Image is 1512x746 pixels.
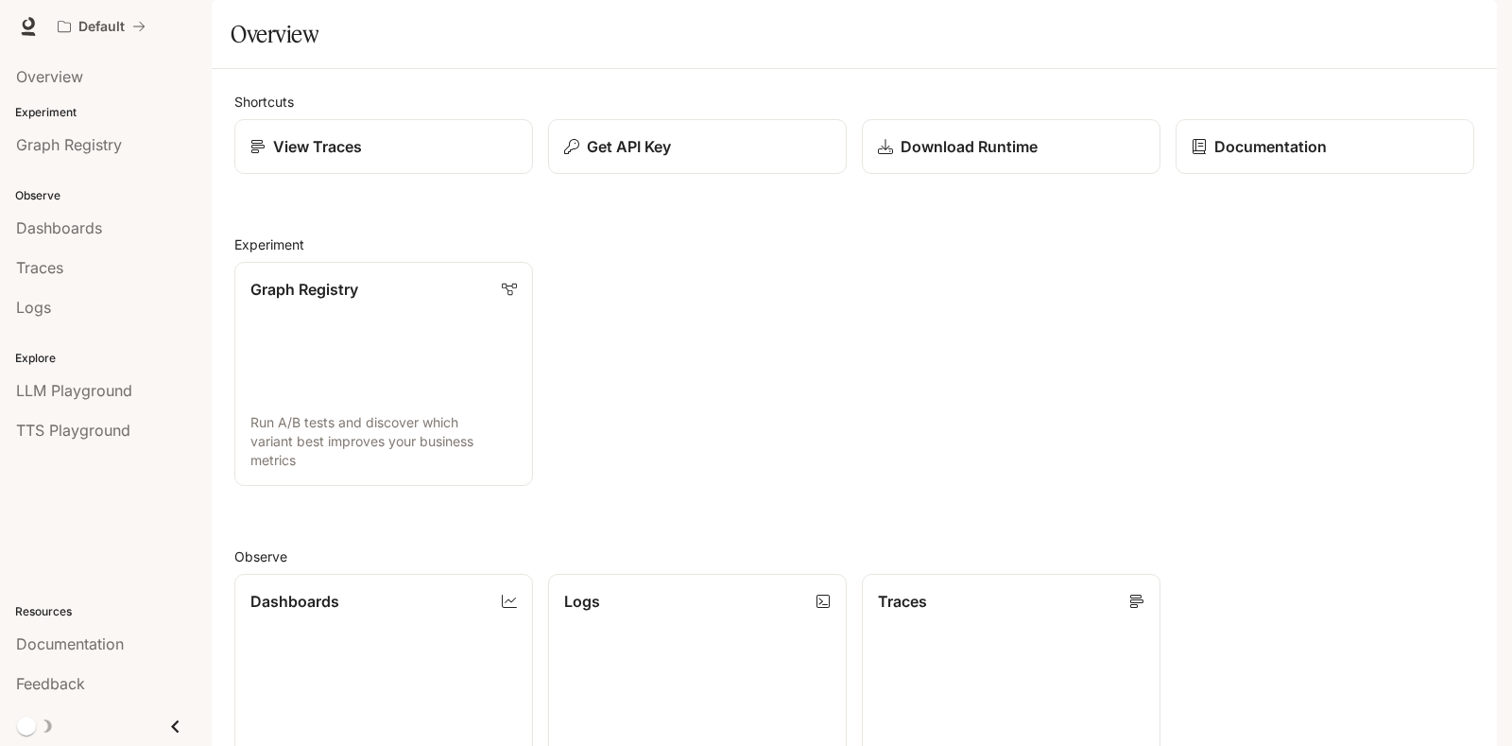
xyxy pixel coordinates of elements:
h1: Overview [231,15,318,53]
p: Graph Registry [250,278,358,301]
p: Download Runtime [901,135,1038,158]
p: Traces [878,590,927,613]
p: Default [78,19,125,35]
a: Download Runtime [862,119,1160,174]
p: Documentation [1214,135,1327,158]
button: All workspaces [49,8,154,45]
a: View Traces [234,119,533,174]
a: Graph RegistryRun A/B tests and discover which variant best improves your business metrics [234,262,533,486]
p: Logs [564,590,600,613]
p: Get API Key [587,135,671,158]
button: Get API Key [548,119,847,174]
p: Run A/B tests and discover which variant best improves your business metrics [250,413,517,470]
p: Dashboards [250,590,339,613]
h2: Observe [234,546,1474,566]
h2: Shortcuts [234,92,1474,112]
h2: Experiment [234,234,1474,254]
a: Documentation [1176,119,1474,174]
p: View Traces [273,135,362,158]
